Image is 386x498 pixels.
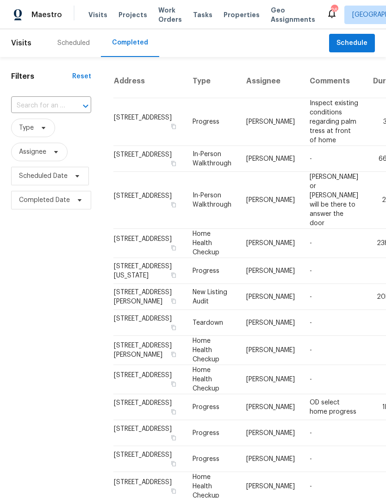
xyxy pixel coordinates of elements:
[113,172,185,229] td: [STREET_ADDRESS]
[185,146,239,172] td: In-Person Walkthrough
[239,64,302,98] th: Assignee
[57,38,90,48] div: Scheduled
[118,10,147,19] span: Projects
[113,258,185,284] td: [STREET_ADDRESS][US_STATE]
[239,446,302,472] td: [PERSON_NAME]
[19,147,46,157] span: Assignee
[185,229,239,258] td: Home Health Checkup
[302,146,366,172] td: -
[239,365,302,394] td: [PERSON_NAME]
[79,100,92,113] button: Open
[331,6,337,15] div: 26
[239,394,302,420] td: [PERSON_NAME]
[302,172,366,229] td: [PERSON_NAME] or [PERSON_NAME] will be there to answer the door
[113,284,185,310] td: [STREET_ADDRESS][PERSON_NAME]
[302,258,366,284] td: -
[113,146,185,172] td: [STREET_ADDRESS]
[88,10,107,19] span: Visits
[19,171,68,181] span: Scheduled Date
[11,33,31,53] span: Visits
[302,446,366,472] td: -
[239,336,302,365] td: [PERSON_NAME]
[185,98,239,146] td: Progress
[169,244,178,252] button: Copy Address
[169,380,178,388] button: Copy Address
[113,310,185,336] td: [STREET_ADDRESS]
[239,98,302,146] td: [PERSON_NAME]
[185,365,239,394] td: Home Health Checkup
[113,64,185,98] th: Address
[169,201,178,209] button: Copy Address
[113,336,185,365] td: [STREET_ADDRESS][PERSON_NAME]
[11,72,72,81] h1: Filters
[113,365,185,394] td: [STREET_ADDRESS]
[113,420,185,446] td: [STREET_ADDRESS]
[169,159,178,168] button: Copy Address
[239,420,302,446] td: [PERSON_NAME]
[185,394,239,420] td: Progress
[185,64,239,98] th: Type
[329,34,375,53] button: Schedule
[185,446,239,472] td: Progress
[158,6,182,24] span: Work Orders
[302,336,366,365] td: -
[302,420,366,446] td: -
[112,38,148,47] div: Completed
[185,420,239,446] td: Progress
[113,394,185,420] td: [STREET_ADDRESS]
[302,365,366,394] td: -
[19,195,70,205] span: Completed Date
[113,446,185,472] td: [STREET_ADDRESS]
[169,297,178,305] button: Copy Address
[11,99,65,113] input: Search for an address...
[302,64,366,98] th: Comments
[19,123,34,132] span: Type
[239,229,302,258] td: [PERSON_NAME]
[113,98,185,146] td: [STREET_ADDRESS]
[271,6,315,24] span: Geo Assignments
[169,408,178,416] button: Copy Address
[185,310,239,336] td: Teardown
[193,12,212,18] span: Tasks
[185,336,239,365] td: Home Health Checkup
[185,172,239,229] td: In-Person Walkthrough
[239,284,302,310] td: [PERSON_NAME]
[169,122,178,131] button: Copy Address
[169,487,178,495] button: Copy Address
[72,72,91,81] div: Reset
[239,146,302,172] td: [PERSON_NAME]
[169,460,178,468] button: Copy Address
[302,310,366,336] td: -
[239,258,302,284] td: [PERSON_NAME]
[224,10,260,19] span: Properties
[31,10,62,19] span: Maestro
[169,350,178,359] button: Copy Address
[302,229,366,258] td: -
[169,271,178,279] button: Copy Address
[185,258,239,284] td: Progress
[239,172,302,229] td: [PERSON_NAME]
[169,323,178,332] button: Copy Address
[302,98,366,146] td: Inspect existing conditions regarding palm tress at front of home
[302,394,366,420] td: OD select home progress
[113,229,185,258] td: [STREET_ADDRESS]
[302,284,366,310] td: -
[239,310,302,336] td: [PERSON_NAME]
[336,38,367,49] span: Schedule
[169,434,178,442] button: Copy Address
[185,284,239,310] td: New Listing Audit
